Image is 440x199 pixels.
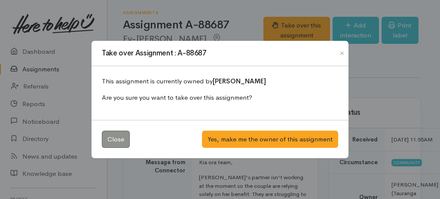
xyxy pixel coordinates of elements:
button: Close [102,131,130,148]
h1: Take over Assignment : A-88687 [102,48,207,59]
button: Yes, make me the owner of this assignment [202,131,338,148]
p: Are you sure you want to take over this assignment? [102,93,338,103]
p: This assignment is currently owned by [102,77,338,86]
b: [PERSON_NAME] [213,77,266,85]
button: Close [335,48,349,58]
